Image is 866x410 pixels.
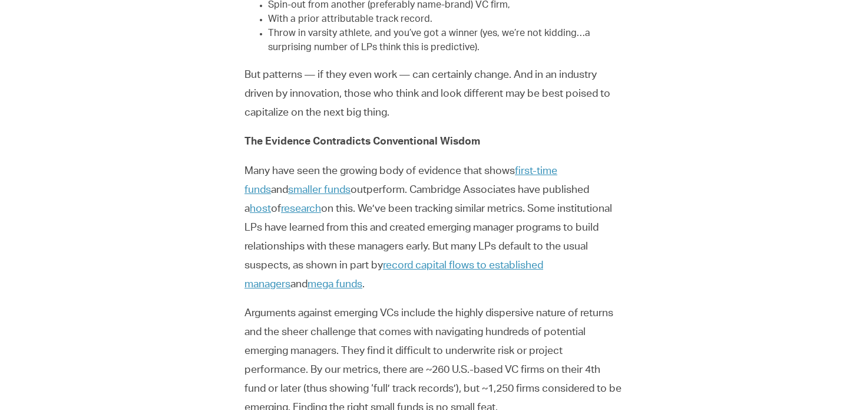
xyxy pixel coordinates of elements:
[244,66,622,123] p: But patterns — if they even work — can certainly change. And in an industry driven by innovation,...
[244,162,622,294] p: Many have seen the growing body of evidence that shows and outperform. Cambridge Associates have ...
[281,204,321,215] a: research
[268,27,622,55] li: Throw in varsity athlete, and you’ve got a winner (yes, we’re not kidding…a surprising number of ...
[288,185,351,196] a: smaller funds
[308,280,362,290] a: mega funds
[244,137,480,147] strong: The Evidence Contradicts Conventional Wisdom
[244,261,543,290] a: record capital flows to established managers
[268,13,622,27] li: With a prior attributable track record.
[250,204,271,215] a: host
[244,166,557,196] a: first-time funds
